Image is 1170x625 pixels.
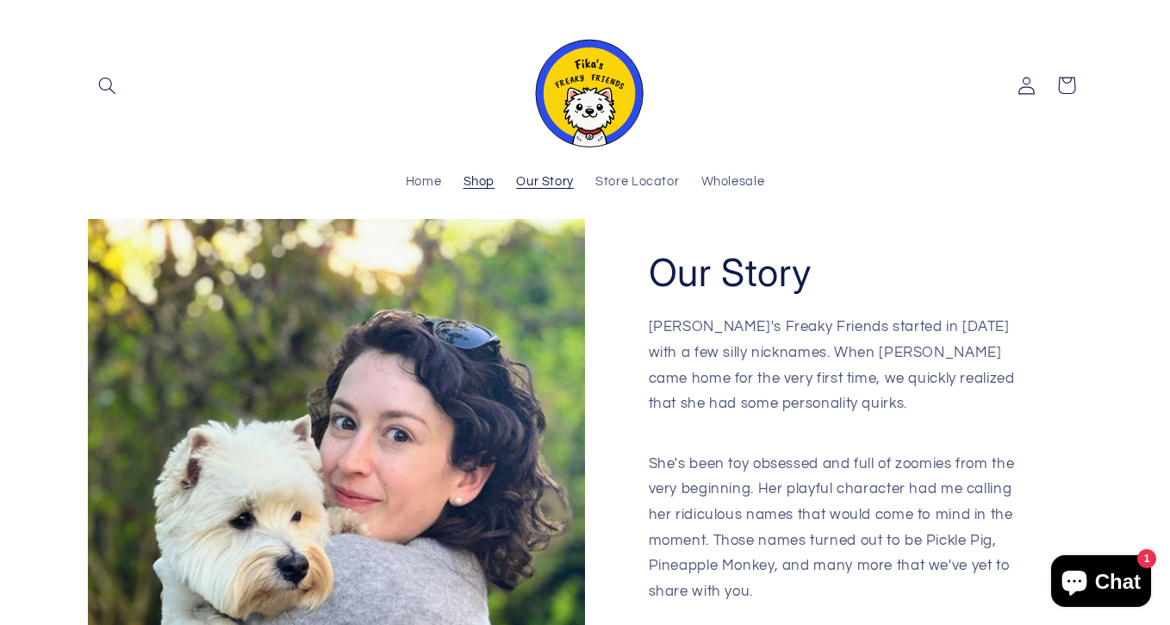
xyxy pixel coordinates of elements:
[1046,555,1156,611] inbox-online-store-chat: Shopify online store chat
[395,164,452,202] a: Home
[518,17,652,154] a: Fika's Freaky Friends
[516,174,574,191] span: Our Story
[464,174,495,191] span: Shop
[525,24,645,147] img: Fika's Freaky Friends
[585,164,690,202] a: Store Locator
[452,164,506,202] a: Shop
[595,174,679,191] span: Store Locator
[701,174,765,191] span: Wholesale
[690,164,775,202] a: Wholesale
[506,164,585,202] a: Our Story
[649,248,812,297] h2: Our Story
[649,315,1020,442] p: [PERSON_NAME]'s Freaky Friends started in [DATE] with a few silly nicknames. When [PERSON_NAME] c...
[88,66,128,105] summary: Search
[406,174,442,191] span: Home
